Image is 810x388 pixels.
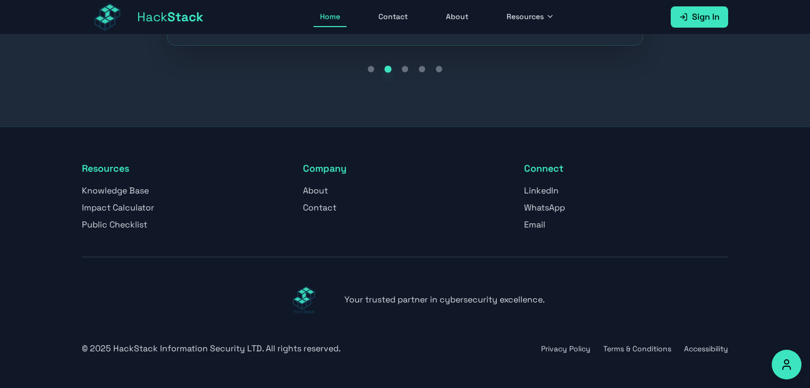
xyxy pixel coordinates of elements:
[167,9,204,25] span: Stack
[372,7,414,27] a: Contact
[433,63,445,75] button: Go to testimonial 5
[772,350,801,379] button: Accessibility Options
[303,185,328,196] a: About
[500,7,561,27] button: Resources
[603,343,671,354] button: Terms & Conditions
[440,7,475,27] a: About
[541,343,590,354] button: Privacy Policy
[416,63,428,75] button: Go to testimonial 4
[344,293,545,306] p: Your trusted partner in cybersecurity excellence.
[524,185,559,196] a: LinkedIn
[365,63,377,75] button: Go to testimonial 1
[671,6,728,28] a: Sign In
[82,185,149,196] a: Knowledge Base
[382,63,394,75] button: Go to testimonial 2
[266,274,342,325] img: HackStack Logo
[314,7,347,27] a: Home
[692,11,720,23] span: Sign In
[524,202,565,213] a: WhatsApp
[524,219,545,230] a: Email
[399,63,411,75] button: Go to testimonial 3
[524,161,728,176] h3: Connect
[303,202,336,213] a: Contact
[82,219,147,230] a: Public Checklist
[82,202,154,213] a: Impact Calculator
[684,343,728,354] button: Accessibility
[303,161,507,176] h3: Company
[82,342,341,355] p: © 2025 HackStack Information Security LTD. All rights reserved.
[137,9,204,26] span: Hack
[507,11,544,22] span: Resources
[82,161,286,176] h3: Resources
